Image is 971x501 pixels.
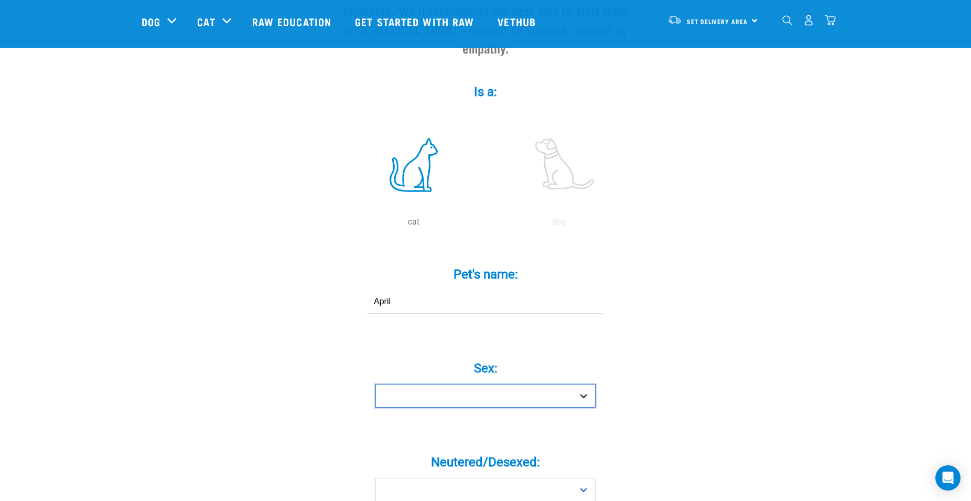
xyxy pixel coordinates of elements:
[328,359,643,378] label: Sex:
[242,1,344,42] a: Raw Education
[825,15,836,26] img: home-icon@2x.png
[687,19,748,23] span: Set Delivery Area
[197,14,215,29] a: Cat
[328,265,643,284] label: Pet's name:
[328,82,643,101] label: Is a:
[328,453,643,472] label: Neutered/Desexed:
[935,465,961,491] div: Open Intercom Messenger
[803,15,814,26] img: user.png
[782,15,792,25] img: home-icon-1@2x.png
[487,1,549,42] a: Vethub
[142,14,160,29] a: Dog
[343,216,484,228] p: cat
[667,15,682,25] img: van-moving.png
[489,216,630,228] p: dog
[344,1,487,42] a: Get started with Raw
